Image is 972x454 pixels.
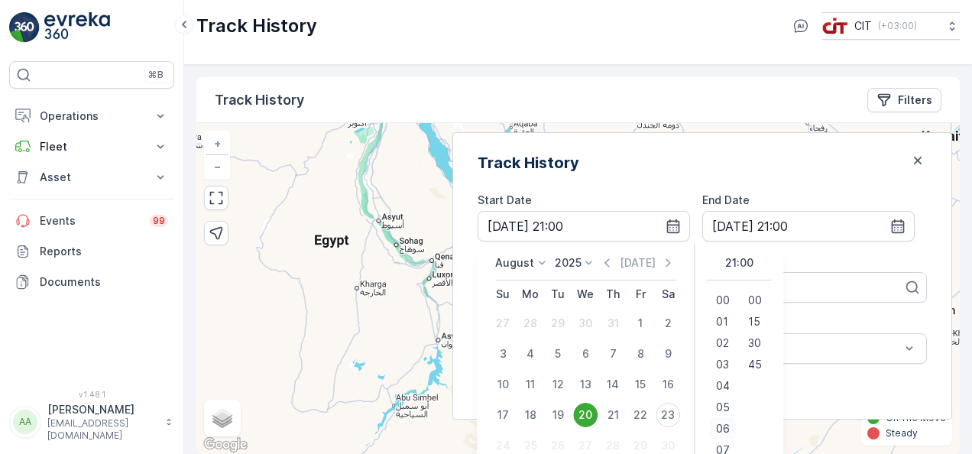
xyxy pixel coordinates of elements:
[601,311,625,336] div: 31
[716,421,730,436] span: 06
[40,244,168,259] p: Reports
[601,372,625,397] div: 14
[9,390,174,399] span: v 1.48.1
[546,342,570,366] div: 5
[9,267,174,297] a: Documents
[44,12,110,43] img: logo_light-DOdMpM7g.png
[601,342,625,366] div: 7
[628,372,653,397] div: 15
[9,162,174,193] button: Asset
[40,213,141,229] p: Events
[214,160,222,173] span: −
[716,336,729,351] span: 02
[748,314,760,329] span: 15
[9,206,174,236] a: Events99
[517,281,544,308] th: Monday
[748,336,761,351] span: 30
[206,401,239,435] a: Layers
[518,311,543,336] div: 28
[478,211,690,242] input: dd/mm/yyyy
[544,281,572,308] th: Tuesday
[748,293,762,308] span: 00
[656,342,680,366] div: 9
[716,400,730,415] span: 05
[716,314,728,329] span: 01
[491,342,515,366] div: 3
[491,372,515,397] div: 10
[489,281,517,308] th: Sunday
[878,20,917,32] p: ( +03:00 )
[148,69,164,81] p: ⌘B
[206,132,228,155] a: Zoom In
[9,402,174,442] button: AA[PERSON_NAME][EMAIL_ADDRESS][DOMAIN_NAME]
[9,131,174,162] button: Fleet
[573,342,598,366] div: 6
[654,281,682,308] th: Saturday
[716,378,730,394] span: 04
[725,255,753,271] p: 21:00
[620,255,656,271] p: [DATE]
[601,403,625,427] div: 21
[898,92,932,108] p: Filters
[716,357,729,372] span: 03
[854,18,872,34] p: CIT
[215,89,304,111] p: Track History
[572,281,599,308] th: Wednesday
[491,403,515,427] div: 17
[47,417,157,442] p: [EMAIL_ADDRESS][DOMAIN_NAME]
[152,214,166,228] p: 99
[478,151,579,174] h2: Track History
[656,372,680,397] div: 16
[555,255,582,271] p: 2025
[886,427,918,439] p: Steady
[573,311,598,336] div: 30
[40,170,144,185] p: Asset
[518,342,543,366] div: 4
[656,403,680,427] div: 23
[196,14,317,38] p: Track History
[9,12,40,43] img: logo
[573,372,598,397] div: 13
[573,403,598,427] div: 20
[748,357,762,372] span: 45
[702,193,750,206] label: End Date
[9,101,174,131] button: Operations
[40,139,144,154] p: Fleet
[47,402,157,417] p: [PERSON_NAME]
[478,193,532,206] label: Start Date
[822,18,848,34] img: cit-logo_pOk6rL0.png
[628,403,653,427] div: 22
[9,236,174,267] a: Reports
[518,372,543,397] div: 11
[214,137,221,150] span: +
[627,281,654,308] th: Friday
[40,274,168,290] p: Documents
[13,410,37,434] div: AA
[628,342,653,366] div: 8
[546,311,570,336] div: 29
[491,311,515,336] div: 27
[40,109,144,124] p: Operations
[628,311,653,336] div: 1
[716,293,730,308] span: 00
[656,311,680,336] div: 2
[206,155,228,178] a: Zoom Out
[546,372,570,397] div: 12
[495,255,534,271] p: August
[546,403,570,427] div: 19
[867,88,941,112] button: Filters
[702,211,915,242] input: dd/mm/yyyy
[599,281,627,308] th: Thursday
[518,403,543,427] div: 18
[822,12,960,40] button: CIT(+03:00)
